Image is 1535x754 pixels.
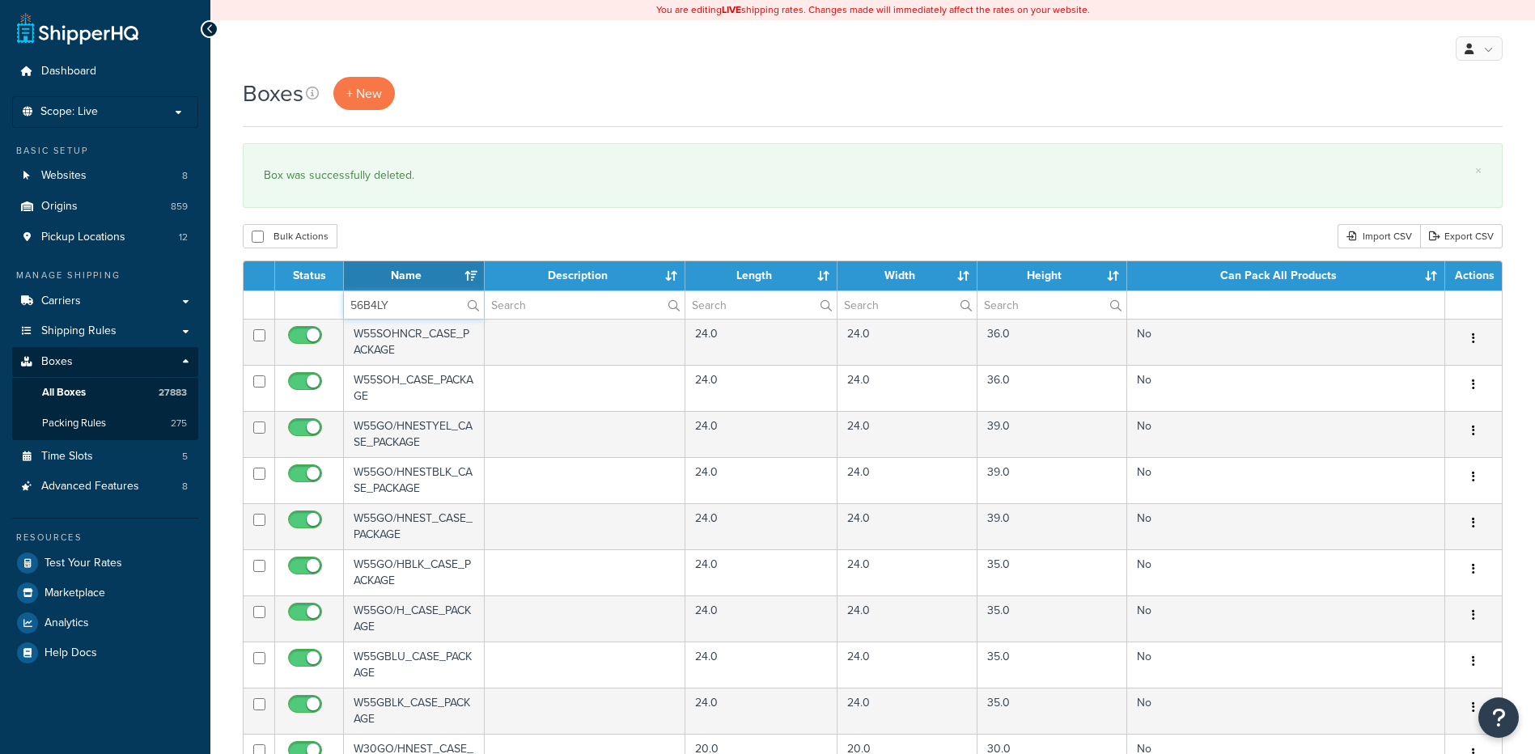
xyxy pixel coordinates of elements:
[977,503,1126,549] td: 39.0
[837,688,978,734] td: 24.0
[1127,688,1445,734] td: No
[344,503,485,549] td: W55GO/HNEST_CASE_PACKAGE
[1127,319,1445,365] td: No
[685,688,837,734] td: 24.0
[685,549,837,595] td: 24.0
[977,457,1126,503] td: 39.0
[12,472,198,502] li: Advanced Features
[12,269,198,282] div: Manage Shipping
[264,164,1482,187] div: Box was successfully deleted.
[12,442,198,472] li: Time Slots
[41,169,87,183] span: Websites
[685,411,837,457] td: 24.0
[344,291,484,319] input: Search
[41,480,139,493] span: Advanced Features
[977,595,1126,642] td: 35.0
[159,386,187,400] span: 27883
[1127,411,1445,457] td: No
[977,261,1126,290] th: Height : activate to sort column ascending
[12,378,198,408] a: All Boxes 27883
[722,2,741,17] b: LIVE
[12,409,198,438] li: Packing Rules
[41,65,96,78] span: Dashboard
[41,355,73,369] span: Boxes
[685,365,837,411] td: 24.0
[837,549,978,595] td: 24.0
[45,646,97,660] span: Help Docs
[243,78,303,109] h1: Boxes
[1127,549,1445,595] td: No
[837,457,978,503] td: 24.0
[837,642,978,688] td: 24.0
[12,144,198,158] div: Basic Setup
[344,319,485,365] td: W55SOHNCR_CASE_PACKAGE
[12,549,198,578] a: Test Your Rates
[837,319,978,365] td: 24.0
[17,12,138,44] a: ShipperHQ Home
[12,442,198,472] a: Time Slots 5
[12,161,198,191] a: Websites 8
[1420,224,1503,248] a: Export CSV
[171,200,188,214] span: 859
[837,365,978,411] td: 24.0
[344,411,485,457] td: W55GO/HNESTYEL_CASE_PACKAGE
[685,595,837,642] td: 24.0
[1127,642,1445,688] td: No
[977,365,1126,411] td: 36.0
[485,291,685,319] input: Search
[41,294,81,308] span: Carriers
[171,417,187,430] span: 275
[685,291,836,319] input: Search
[1445,261,1502,290] th: Actions
[45,557,122,570] span: Test Your Rates
[344,688,485,734] td: W55GBLK_CASE_PACKAGE
[1475,164,1482,177] a: ×
[346,84,382,103] span: + New
[837,595,978,642] td: 24.0
[837,261,978,290] th: Width : activate to sort column ascending
[837,291,977,319] input: Search
[41,231,125,244] span: Pickup Locations
[179,231,188,244] span: 12
[1127,595,1445,642] td: No
[12,638,198,667] a: Help Docs
[182,480,188,493] span: 8
[685,261,837,290] th: Length : activate to sort column ascending
[977,319,1126,365] td: 36.0
[685,642,837,688] td: 24.0
[182,450,188,464] span: 5
[12,472,198,502] a: Advanced Features 8
[12,578,198,608] li: Marketplace
[41,324,117,338] span: Shipping Rules
[12,347,198,377] a: Boxes
[12,222,198,252] li: Pickup Locations
[40,105,98,119] span: Scope: Live
[1127,261,1445,290] th: Can Pack All Products : activate to sort column ascending
[485,261,686,290] th: Description : activate to sort column ascending
[12,192,198,222] li: Origins
[1338,224,1420,248] div: Import CSV
[12,316,198,346] a: Shipping Rules
[12,286,198,316] a: Carriers
[42,386,86,400] span: All Boxes
[12,409,198,438] a: Packing Rules 275
[45,587,105,600] span: Marketplace
[12,608,198,638] a: Analytics
[344,365,485,411] td: W55SOH_CASE_PACKAGE
[837,411,978,457] td: 24.0
[685,319,837,365] td: 24.0
[1478,697,1519,738] button: Open Resource Center
[977,549,1126,595] td: 35.0
[1127,365,1445,411] td: No
[977,688,1126,734] td: 35.0
[12,378,198,408] li: All Boxes
[344,595,485,642] td: W55GO/H_CASE_PACKAGE
[344,642,485,688] td: W55GBLU_CASE_PACKAGE
[977,291,1126,319] input: Search
[12,222,198,252] a: Pickup Locations 12
[45,616,89,630] span: Analytics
